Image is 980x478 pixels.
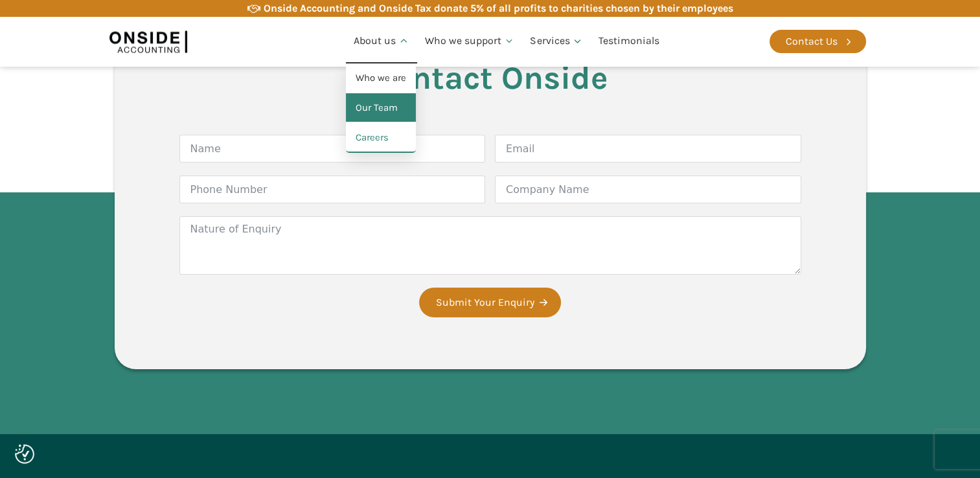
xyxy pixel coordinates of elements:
[786,33,838,50] div: Contact Us
[495,135,801,163] input: Email
[591,19,667,63] a: Testimonials
[179,135,486,163] input: Name
[346,63,416,93] a: Who we are
[346,123,416,153] a: Careers
[179,216,801,275] textarea: Nature of Enquiry
[15,444,34,464] img: Revisit consent button
[419,288,561,317] button: Submit Your Enquiry
[109,27,187,56] img: Onside Accounting
[179,60,801,96] h3: Contact Onside
[769,30,866,53] a: Contact Us
[15,444,34,464] button: Consent Preferences
[179,176,486,203] input: Phone Number
[495,176,801,203] input: Company Name
[417,19,523,63] a: Who we support
[346,19,417,63] a: About us
[346,93,416,123] a: Our Team
[522,19,591,63] a: Services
